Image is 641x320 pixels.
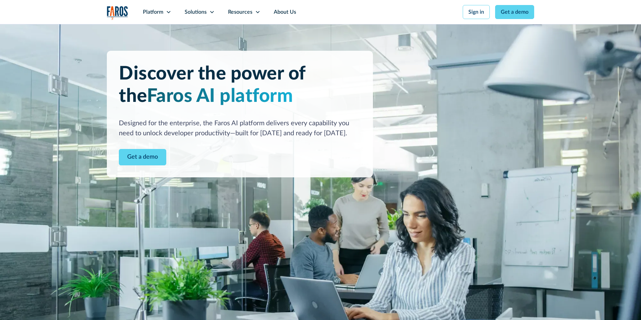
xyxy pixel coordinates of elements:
div: Designed for the enterprise, the Faros AI platform delivers every capability you need to unlock d... [119,118,361,138]
div: Platform [143,8,163,16]
a: Sign in [463,5,490,19]
span: Faros AI platform [147,87,293,106]
h1: Discover the power of the [119,63,361,108]
div: Resources [228,8,252,16]
a: Contact Modal [119,149,166,165]
a: home [107,6,128,20]
div: Solutions [185,8,207,16]
a: Get a demo [495,5,534,19]
img: Logo of the analytics and reporting company Faros. [107,6,128,20]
